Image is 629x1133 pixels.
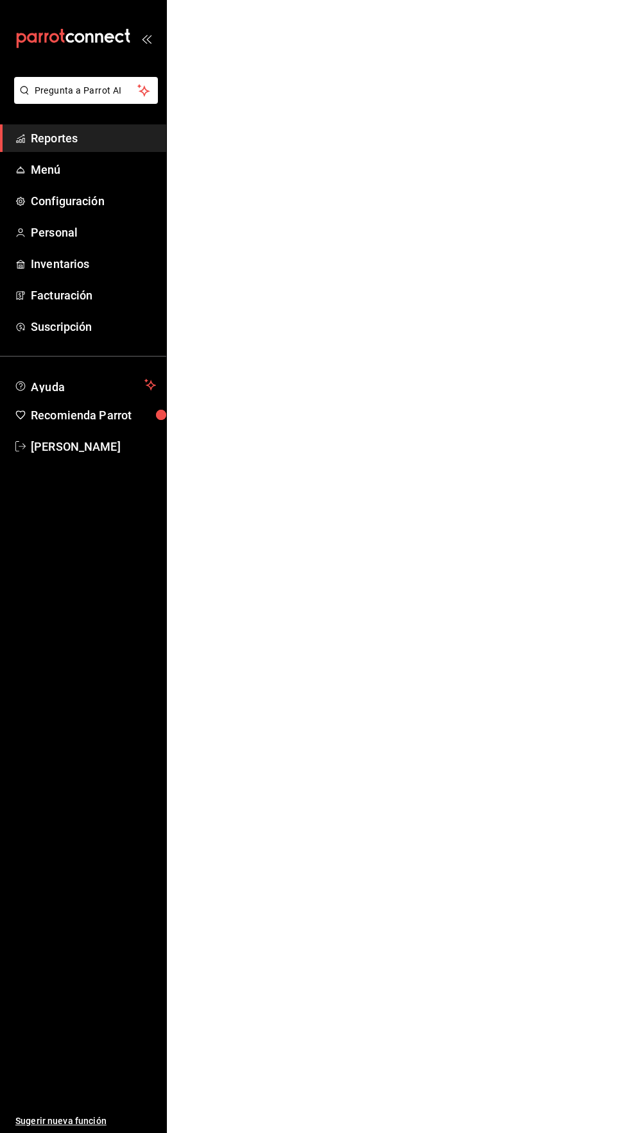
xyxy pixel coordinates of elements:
span: Reportes [31,130,156,147]
span: Inventarios [31,255,156,273]
span: Ayuda [31,377,139,392]
button: Pregunta a Parrot AI [14,77,158,104]
span: Sugerir nueva función [15,1114,156,1128]
span: Configuración [31,192,156,210]
span: Facturación [31,287,156,304]
span: [PERSON_NAME] [31,438,156,455]
a: Pregunta a Parrot AI [9,93,158,106]
button: open_drawer_menu [141,33,151,44]
span: Personal [31,224,156,241]
span: Suscripción [31,318,156,335]
span: Recomienda Parrot [31,407,156,424]
span: Menú [31,161,156,178]
span: Pregunta a Parrot AI [35,84,138,97]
